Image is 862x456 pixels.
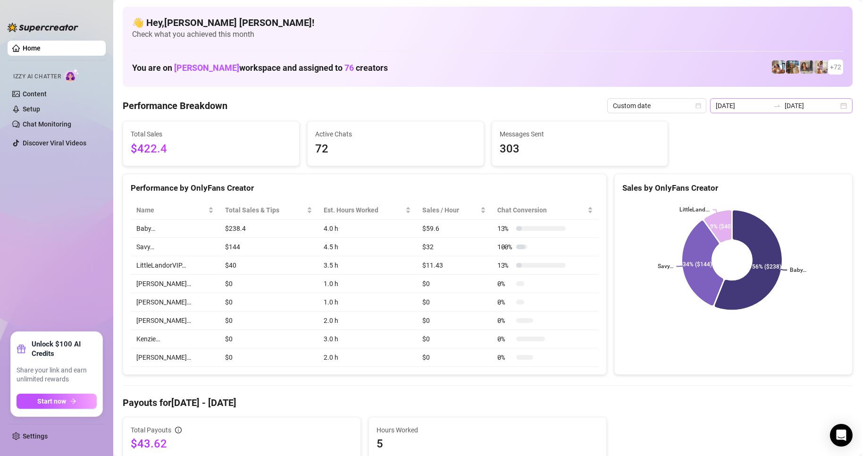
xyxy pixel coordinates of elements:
td: $0 [417,348,492,367]
span: 0 % [497,352,512,363]
span: Messages Sent [500,129,661,139]
td: $0 [417,330,492,348]
span: Active Chats [315,129,476,139]
span: 5 [377,436,599,451]
td: $40 [219,256,318,275]
th: Total Sales & Tips [219,201,318,220]
a: Discover Viral Videos [23,139,86,147]
strong: Unlock $100 AI Credits [32,339,97,358]
span: Name [136,205,206,215]
td: $0 [417,293,492,312]
span: 303 [500,140,661,158]
h1: You are on workspace and assigned to creators [132,63,388,73]
a: Content [23,90,47,98]
span: Chat Conversion [497,205,586,215]
span: Total Sales & Tips [225,205,304,215]
th: Chat Conversion [492,201,599,220]
span: info-circle [175,427,182,433]
a: Home [23,44,41,52]
span: 72 [315,140,476,158]
text: Baby… [790,267,807,273]
td: 2.0 h [318,312,417,330]
img: Esmeralda (@esme_duhhh) [800,60,813,74]
td: $0 [219,275,318,293]
span: Izzy AI Chatter [13,72,61,81]
td: $0 [219,312,318,330]
span: gift [17,344,26,354]
img: ildgaf (@ildgaff) [772,60,785,74]
input: End date [785,101,838,111]
td: $0 [219,293,318,312]
span: 13 % [497,223,512,234]
img: AI Chatter [65,68,79,82]
td: [PERSON_NAME]… [131,348,219,367]
span: Total Payouts [131,425,171,435]
text: Savy… [658,263,673,270]
span: calendar [695,103,701,109]
td: [PERSON_NAME]… [131,312,219,330]
img: ash (@babyburberry) [786,60,799,74]
span: 0 % [497,297,512,307]
td: 2.0 h [318,348,417,367]
th: Name [131,201,219,220]
a: Setup [23,105,40,113]
span: swap-right [773,102,781,110]
button: Start nowarrow-right [17,394,97,409]
td: 4.5 h [318,238,417,256]
span: Total Sales [131,129,292,139]
td: $238.4 [219,220,318,238]
span: Share your link and earn unlimited rewards [17,366,97,384]
img: Mia (@sexcmia) [814,60,828,74]
span: 76 [344,63,354,73]
span: 0 % [497,334,512,344]
td: 1.0 h [318,275,417,293]
h4: 👋 Hey, [PERSON_NAME] [PERSON_NAME] ! [132,16,843,29]
span: arrow-right [70,398,76,405]
td: $0 [219,330,318,348]
span: [PERSON_NAME] [174,63,239,73]
h4: Performance Breakdown [123,99,227,112]
div: Est. Hours Worked [324,205,404,215]
td: $0 [219,348,318,367]
span: Sales / Hour [422,205,478,215]
td: 3.0 h [318,330,417,348]
input: Start date [716,101,770,111]
span: Hours Worked [377,425,599,435]
span: Check what you achieved this month [132,29,843,40]
td: Kenzie… [131,330,219,348]
td: 4.0 h [318,220,417,238]
td: $11.43 [417,256,492,275]
div: Performance by OnlyFans Creator [131,182,599,194]
td: 1.0 h [318,293,417,312]
td: LittleLandorVIP… [131,256,219,275]
span: Custom date [613,99,701,113]
td: [PERSON_NAME]… [131,275,219,293]
div: Open Intercom Messenger [830,424,853,447]
text: LittleLand... [679,207,710,213]
td: 3.5 h [318,256,417,275]
td: $32 [417,238,492,256]
td: $0 [417,312,492,330]
div: Sales by OnlyFans Creator [622,182,845,194]
img: logo-BBDzfeDw.svg [8,23,78,32]
span: 0 % [497,315,512,326]
span: 13 % [497,260,512,270]
span: 100 % [497,242,512,252]
span: + 72 [830,62,841,72]
span: 0 % [497,279,512,289]
td: $144 [219,238,318,256]
td: $59.6 [417,220,492,238]
td: [PERSON_NAME]… [131,293,219,312]
td: $0 [417,275,492,293]
td: Savy… [131,238,219,256]
span: to [773,102,781,110]
th: Sales / Hour [417,201,492,220]
a: Settings [23,432,48,440]
span: $422.4 [131,140,292,158]
span: Start now [37,397,66,405]
a: Chat Monitoring [23,120,71,128]
td: Baby… [131,220,219,238]
span: $43.62 [131,436,353,451]
h4: Payouts for [DATE] - [DATE] [123,396,853,409]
